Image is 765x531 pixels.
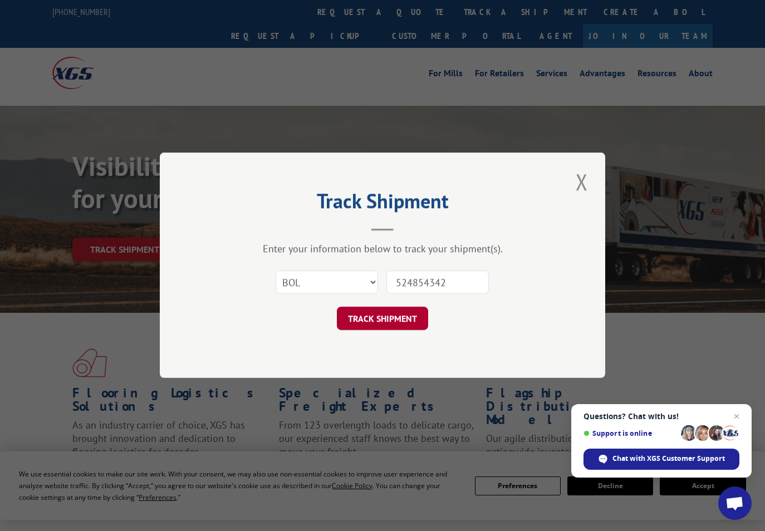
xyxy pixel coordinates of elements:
[718,486,752,520] a: Open chat
[215,243,550,255] div: Enter your information below to track your shipment(s).
[583,429,677,437] span: Support is online
[612,454,725,464] span: Chat with XGS Customer Support
[583,412,739,421] span: Questions? Chat with us!
[583,449,739,470] span: Chat with XGS Customer Support
[215,193,550,214] h2: Track Shipment
[386,271,489,294] input: Number(s)
[572,166,591,197] button: Close modal
[337,307,428,331] button: TRACK SHIPMENT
